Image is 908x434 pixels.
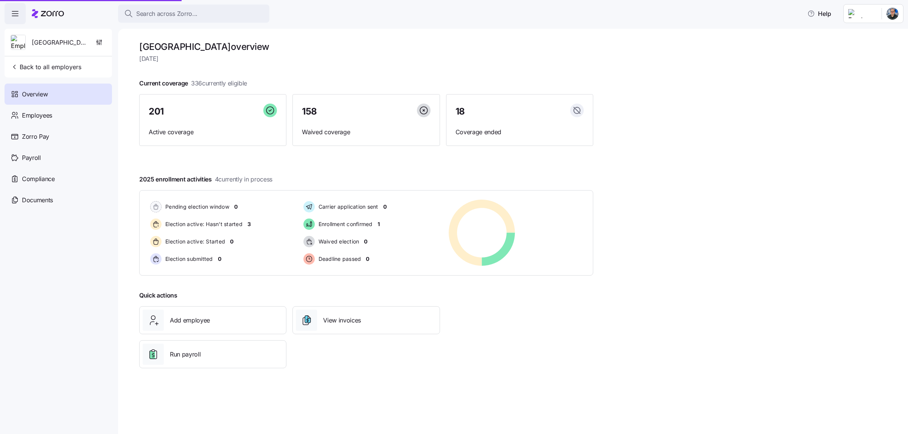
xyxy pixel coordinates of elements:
[22,195,53,205] span: Documents
[230,238,233,245] span: 0
[170,316,210,325] span: Add employee
[316,220,373,228] span: Enrollment confirmed
[456,107,465,116] span: 18
[11,35,25,50] img: Employer logo
[11,62,81,71] span: Back to all employers
[139,41,593,53] h1: [GEOGRAPHIC_DATA] overview
[191,79,247,88] span: 336 currently eligible
[139,79,247,88] span: Current coverage
[5,147,112,168] a: Payroll
[316,238,359,245] span: Waived election
[22,153,41,163] span: Payroll
[163,255,213,263] span: Election submitted
[218,255,221,263] span: 0
[247,220,251,228] span: 3
[170,350,201,359] span: Run payroll
[316,203,378,211] span: Carrier application sent
[801,6,837,21] button: Help
[383,203,387,211] span: 0
[886,8,899,20] img: 881f64db-862a-4d68-9582-1fb6ded42eab-1729177958311.jpeg
[316,255,361,263] span: Deadline passed
[366,255,369,263] span: 0
[139,175,272,184] span: 2025 enrollment activities
[456,127,584,137] span: Coverage ended
[22,132,49,141] span: Zorro Pay
[5,84,112,105] a: Overview
[163,220,243,228] span: Election active: Hasn't started
[848,9,875,18] img: Employer logo
[5,168,112,189] a: Compliance
[302,127,430,137] span: Waived coverage
[5,105,112,126] a: Employees
[5,126,112,147] a: Zorro Pay
[149,107,164,116] span: 201
[302,107,317,116] span: 158
[22,174,55,184] span: Compliance
[22,90,48,99] span: Overview
[139,54,593,64] span: [DATE]
[22,111,52,120] span: Employees
[118,5,269,23] button: Search across Zorro...
[136,9,197,19] span: Search across Zorro...
[364,238,367,245] span: 0
[163,238,225,245] span: Election active: Started
[163,203,229,211] span: Pending election window
[323,316,361,325] span: View invoices
[32,38,86,47] span: [GEOGRAPHIC_DATA]
[139,291,177,300] span: Quick actions
[5,189,112,211] a: Documents
[149,127,277,137] span: Active coverage
[807,9,831,18] span: Help
[8,59,84,74] button: Back to all employers
[378,220,380,228] span: 1
[234,203,238,211] span: 0
[215,175,272,184] span: 4 currently in process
